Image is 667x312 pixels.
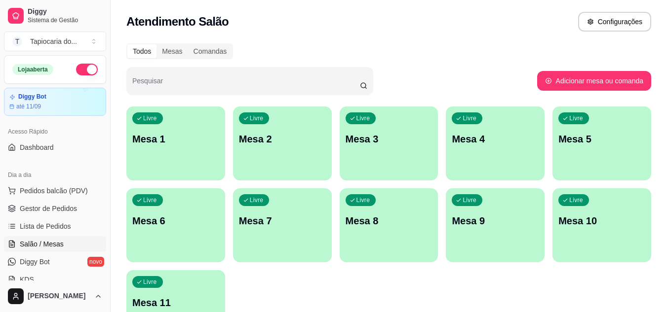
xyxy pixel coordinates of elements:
span: Diggy Bot [20,257,50,267]
a: Gestor de Pedidos [4,201,106,216]
button: LivreMesa 6 [126,188,225,262]
div: Dia a dia [4,167,106,183]
button: LivreMesa 7 [233,188,332,262]
p: Mesa 3 [346,132,432,146]
span: KDS [20,275,34,284]
span: Sistema de Gestão [28,16,102,24]
button: LivreMesa 2 [233,106,332,180]
div: Mesas [157,44,188,58]
span: Dashboard [20,142,54,152]
a: KDS [4,272,106,287]
a: Diggy Botnovo [4,254,106,270]
p: Mesa 7 [239,214,326,228]
div: Todos [127,44,157,58]
p: Livre [569,196,583,204]
span: Lista de Pedidos [20,221,71,231]
p: Livre [143,196,157,204]
span: Salão / Mesas [20,239,64,249]
input: Pesquisar [132,80,360,90]
a: Lista de Pedidos [4,218,106,234]
button: LivreMesa 10 [552,188,651,262]
span: [PERSON_NAME] [28,292,90,301]
button: Adicionar mesa ou comanda [537,71,651,91]
p: Livre [143,278,157,286]
article: Diggy Bot [18,93,46,101]
button: LivreMesa 8 [340,188,438,262]
p: Livre [356,114,370,122]
p: Livre [463,196,476,204]
button: Pedidos balcão (PDV) [4,183,106,199]
button: Configurações [578,12,651,32]
p: Livre [463,114,476,122]
span: Diggy [28,7,102,16]
article: até 11/09 [16,103,41,110]
button: LivreMesa 3 [340,106,438,180]
p: Mesa 6 [132,214,219,228]
p: Mesa 9 [452,214,539,228]
a: Dashboard [4,139,106,155]
span: T [12,36,22,46]
p: Mesa 5 [558,132,645,146]
p: Livre [356,196,370,204]
span: Gestor de Pedidos [20,204,77,213]
p: Livre [143,114,157,122]
p: Livre [569,114,583,122]
button: LivreMesa 9 [446,188,545,262]
p: Mesa 1 [132,132,219,146]
button: LivreMesa 4 [446,106,545,180]
div: Loja aberta [12,64,53,75]
p: Mesa 8 [346,214,432,228]
span: Pedidos balcão (PDV) [20,186,88,196]
a: Diggy Botaté 11/09 [4,88,106,116]
button: Alterar Status [76,64,98,75]
p: Livre [250,196,264,204]
p: Mesa 2 [239,132,326,146]
p: Mesa 11 [132,296,219,310]
p: Livre [250,114,264,122]
div: Acesso Rápido [4,124,106,139]
button: LivreMesa 1 [126,106,225,180]
a: Salão / Mesas [4,236,106,252]
h2: Atendimento Salão [126,14,229,30]
a: DiggySistema de Gestão [4,4,106,28]
p: Mesa 4 [452,132,539,146]
p: Mesa 10 [558,214,645,228]
button: Select a team [4,32,106,51]
button: [PERSON_NAME] [4,284,106,308]
div: Comandas [188,44,233,58]
div: Tapiocaria do ... [30,36,77,46]
button: LivreMesa 5 [552,106,651,180]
